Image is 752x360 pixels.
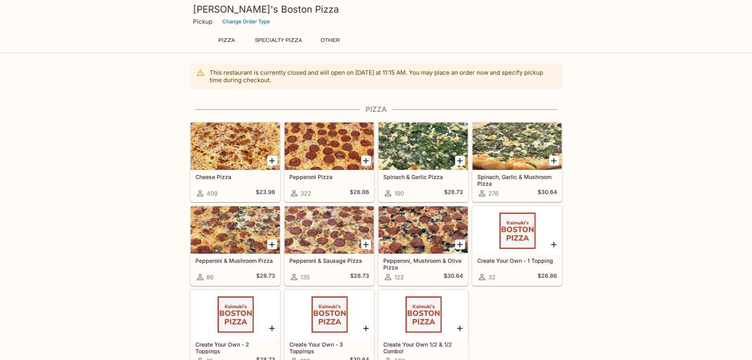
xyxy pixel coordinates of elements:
[444,188,463,198] h5: $28.73
[472,206,562,286] a: Create Your Own - 1 Topping32$26.86
[549,239,559,249] button: Add Create Your Own - 1 Topping
[284,206,374,286] a: Pepperoni & Sausage Pizza135$28.73
[361,323,371,333] button: Add Create Your Own - 3 Toppings
[251,35,306,46] button: Specialty Pizza
[300,190,311,197] span: 322
[206,190,218,197] span: 409
[455,156,465,166] button: Add Spinach & Garlic Pizza
[444,272,463,282] h5: $30.64
[219,15,274,28] button: Change Order Type
[195,341,275,354] h5: Create Your Own - 2 Toppings
[383,257,463,270] h5: Pepperoni, Mushroom & Olive Pizza
[350,188,369,198] h5: $26.86
[285,123,374,170] div: Pepperoni Pizza
[267,323,277,333] button: Add Create Your Own - 2 Toppings
[289,173,369,180] h5: Pepperoni Pizza
[379,123,468,170] div: Spinach & Garlic Pizza
[455,239,465,249] button: Add Pepperoni, Mushroom & Olive Pizza
[394,273,404,281] span: 122
[477,257,557,264] h5: Create Your Own - 1 Topping
[488,273,495,281] span: 32
[191,206,280,254] div: Pepperoni & Mushroom Pizza
[549,156,559,166] button: Add Spinach, Garlic & Mushroom Pizza
[538,272,557,282] h5: $26.86
[195,173,275,180] h5: Cheese Pizza
[477,173,557,187] h5: Spinach, Garlic & Mushroom Pizza
[472,122,562,202] a: Spinach, Garlic & Mushroom Pizza276$30.64
[289,257,369,264] h5: Pepperoni & Sausage Pizza
[473,123,562,170] div: Spinach, Garlic & Mushroom Pizza
[538,188,557,198] h5: $30.64
[191,123,280,170] div: Cheese Pizza
[190,122,280,202] a: Cheese Pizza409$23.96
[455,323,465,333] button: Add Create Your Own 1/2 & 1/2 Combo!
[378,122,468,202] a: Spinach & Garlic Pizza190$28.73
[313,35,348,46] button: Other
[361,239,371,249] button: Add Pepperoni & Sausage Pizza
[210,69,556,84] p: This restaurant is currently closed and will open on [DATE] at 11:15 AM . You may place an order ...
[488,190,499,197] span: 276
[285,290,374,337] div: Create Your Own - 3 Toppings
[361,156,371,166] button: Add Pepperoni Pizza
[195,257,275,264] h5: Pepperoni & Mushroom Pizza
[209,35,244,46] button: Pizza
[379,290,468,337] div: Create Your Own 1/2 & 1/2 Combo!
[383,341,463,354] h5: Create Your Own 1/2 & 1/2 Combo!
[284,122,374,202] a: Pepperoni Pizza322$26.86
[193,3,559,15] h3: [PERSON_NAME]'s Boston Pizza
[300,273,310,281] span: 135
[379,206,468,254] div: Pepperoni, Mushroom & Olive Pizza
[256,272,275,282] h5: $28.73
[267,156,277,166] button: Add Cheese Pizza
[383,173,463,180] h5: Spinach & Garlic Pizza
[394,190,404,197] span: 190
[206,273,214,281] span: 86
[267,239,277,249] button: Add Pepperoni & Mushroom Pizza
[285,206,374,254] div: Pepperoni & Sausage Pizza
[191,290,280,337] div: Create Your Own - 2 Toppings
[378,206,468,286] a: Pepperoni, Mushroom & Olive Pizza122$30.64
[256,188,275,198] h5: $23.96
[190,105,563,114] h4: Pizza
[289,341,369,354] h5: Create Your Own - 3 Toppings
[193,18,212,25] p: Pickup
[473,206,562,254] div: Create Your Own - 1 Topping
[350,272,369,282] h5: $28.73
[190,206,280,286] a: Pepperoni & Mushroom Pizza86$28.73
